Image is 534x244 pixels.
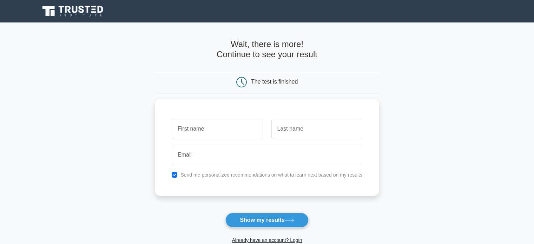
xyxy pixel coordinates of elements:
input: First name [172,119,263,139]
label: Send me personalized recommendations on what to learn next based on my results [180,172,362,178]
input: Email [172,145,362,165]
button: Show my results [225,213,308,227]
div: The test is finished [251,79,298,85]
h4: Wait, there is more! Continue to see your result [155,39,379,60]
input: Last name [271,119,362,139]
a: Already have an account? Login [232,237,302,243]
